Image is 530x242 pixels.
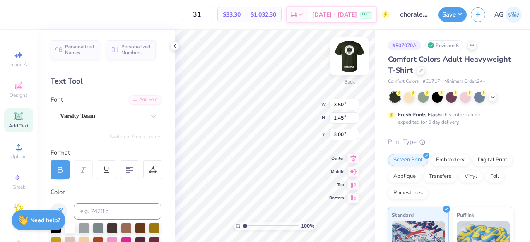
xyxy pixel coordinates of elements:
[65,44,94,55] span: Personalized Names
[388,78,419,85] span: Comfort Colors
[344,78,355,86] div: Back
[9,61,29,68] span: Image AI
[312,10,357,19] span: [DATE] - [DATE]
[398,111,442,118] strong: Fresh Prints Flash:
[388,54,511,75] span: Comfort Colors Adult Heavyweight T-Shirt
[438,7,467,22] button: Save
[333,40,366,73] img: Back
[4,214,33,228] span: Clipart & logos
[444,78,486,85] span: Minimum Order: 24 +
[459,170,482,183] div: Vinyl
[388,187,428,199] div: Rhinestones
[74,203,161,220] input: e.g. 7428 c
[425,40,463,50] div: Revision 6
[388,154,428,166] div: Screen Print
[30,216,60,224] strong: Need help?
[329,182,344,188] span: Top
[329,156,344,161] span: Center
[251,10,276,19] span: $1,032.30
[51,76,161,87] div: Text Tool
[51,95,63,105] label: Font
[506,7,522,23] img: Akshika Gurao
[392,211,414,219] span: Standard
[388,40,421,50] div: # 507070A
[10,92,28,98] span: Designs
[394,6,434,23] input: Untitled Design
[301,222,314,230] span: 100 %
[494,7,522,23] a: AG
[329,195,344,201] span: Bottom
[9,122,29,129] span: Add Text
[12,184,25,190] span: Greek
[388,170,421,183] div: Applique
[457,211,474,219] span: Puff Ink
[423,78,440,85] span: # C1717
[485,170,504,183] div: Foil
[110,133,161,140] button: Switch to Greek Letters
[51,148,162,158] div: Format
[494,10,503,19] span: AG
[51,187,161,197] div: Color
[181,7,213,22] input: – –
[129,95,161,105] div: Add Font
[362,12,371,17] span: FREE
[431,154,470,166] div: Embroidery
[121,44,151,55] span: Personalized Numbers
[329,169,344,175] span: Middle
[424,170,457,183] div: Transfers
[223,10,241,19] span: $33.30
[388,137,513,147] div: Print Type
[398,111,500,126] div: This color can be expedited for 5 day delivery.
[10,153,27,160] span: Upload
[472,154,513,166] div: Digital Print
